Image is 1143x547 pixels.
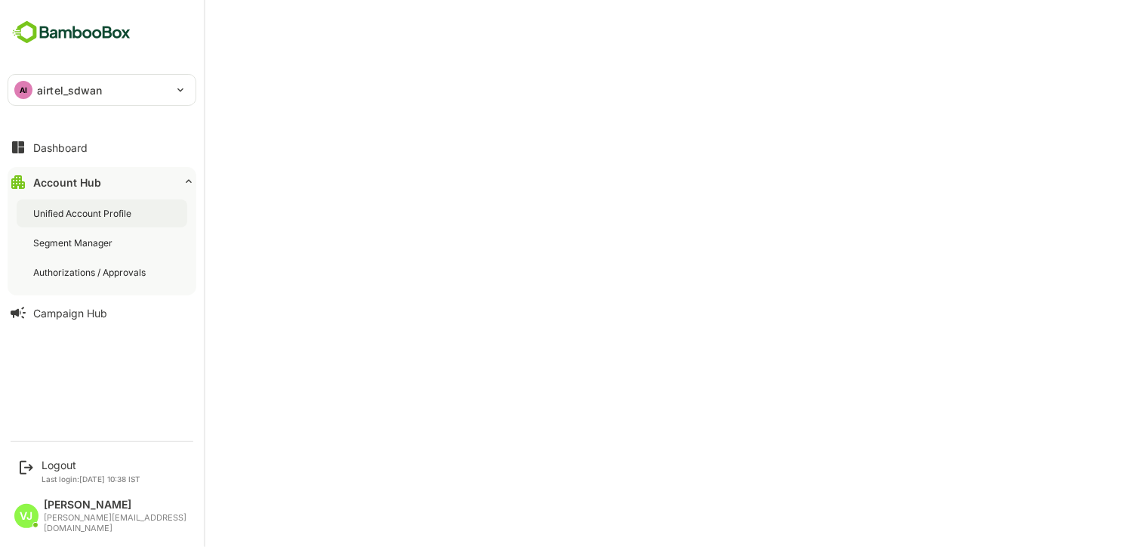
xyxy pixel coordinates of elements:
[33,266,149,279] div: Authorizations / Approvals
[8,132,196,162] button: Dashboard
[8,298,196,328] button: Campaign Hub
[42,459,140,471] div: Logout
[44,499,189,511] div: [PERSON_NAME]
[37,82,103,98] p: airtel_sdwan
[14,504,39,528] div: VJ
[33,141,88,154] div: Dashboard
[8,18,135,47] img: BambooboxFullLogoMark.5f36c76dfaba33ec1ec1367b70bb1252.svg
[33,207,134,220] div: Unified Account Profile
[8,167,196,197] button: Account Hub
[33,307,107,320] div: Campaign Hub
[44,513,189,533] div: [PERSON_NAME][EMAIL_ADDRESS][DOMAIN_NAME]
[42,474,140,484] p: Last login: [DATE] 10:38 IST
[33,236,116,249] div: Segment Manager
[14,81,32,99] div: AI
[33,176,101,189] div: Account Hub
[8,75,196,105] div: AIairtel_sdwan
